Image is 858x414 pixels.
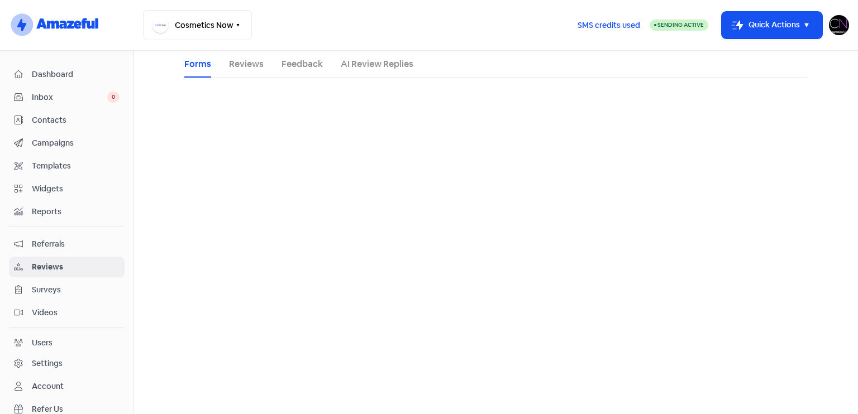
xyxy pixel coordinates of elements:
span: Videos [32,307,120,319]
span: Sending Active [657,21,704,28]
a: Sending Active [650,18,708,32]
a: Reviews [229,57,264,71]
span: 0 [107,92,120,103]
a: Settings [9,353,125,374]
span: Reports [32,206,120,218]
a: Forms [184,57,211,71]
a: Account [9,376,125,397]
button: Cosmetics Now [143,10,252,40]
span: Reviews [32,261,120,273]
span: Referrals [32,238,120,250]
div: Account [32,381,64,392]
a: Inbox 0 [9,87,125,108]
a: Templates [9,156,125,176]
img: User [829,15,849,35]
span: Dashboard [32,69,120,80]
a: Referrals [9,234,125,254]
a: AI Review Replies [341,57,413,71]
a: Surveys [9,280,125,300]
div: Settings [32,358,63,369]
a: Videos [9,302,125,323]
a: SMS credits used [568,18,650,30]
div: Users [32,337,53,349]
span: Inbox [32,92,107,103]
span: Widgets [32,183,120,195]
a: Dashboard [9,64,125,85]
a: Contacts [9,110,125,131]
span: SMS credits used [578,20,640,31]
span: Templates [32,160,120,172]
span: Contacts [32,114,120,126]
span: Campaigns [32,137,120,149]
button: Quick Actions [722,12,822,38]
a: Reviews [9,257,125,277]
a: Feedback [282,57,323,71]
span: Surveys [32,284,120,296]
a: Reports [9,201,125,222]
a: Users [9,333,125,353]
a: Widgets [9,179,125,199]
a: Campaigns [9,133,125,153]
